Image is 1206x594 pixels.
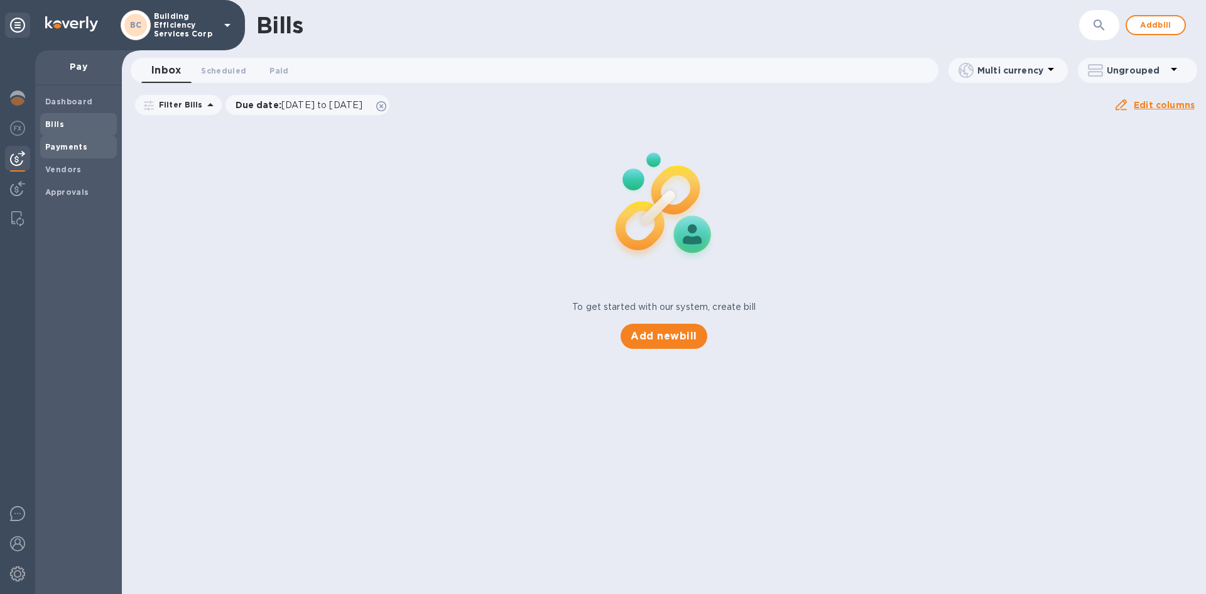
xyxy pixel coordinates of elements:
p: Filter Bills [154,99,203,110]
p: Multi currency [977,64,1043,77]
button: Add newbill [621,324,707,349]
b: Bills [45,119,64,129]
p: Ungrouped [1107,64,1166,77]
img: Foreign exchange [10,121,25,136]
b: BC [130,20,142,30]
u: Edit columns [1134,100,1195,110]
span: [DATE] to [DATE] [281,100,362,110]
p: Building Efficiency Services Corp [154,12,217,38]
b: Approvals [45,187,89,197]
span: Add new bill [631,329,697,344]
b: Vendors [45,165,82,174]
b: Dashboard [45,97,93,106]
span: Scheduled [201,64,246,77]
h1: Bills [256,12,303,38]
span: Inbox [151,62,181,79]
img: Logo [45,16,98,31]
span: Add bill [1137,18,1175,33]
span: Paid [269,64,288,77]
button: Addbill [1126,15,1186,35]
div: Unpin categories [5,13,30,38]
div: Due date:[DATE] to [DATE] [225,95,390,115]
p: To get started with our system, create bill [572,300,756,314]
p: Due date : [236,99,369,111]
p: Pay [45,60,112,73]
b: Payments [45,142,87,151]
